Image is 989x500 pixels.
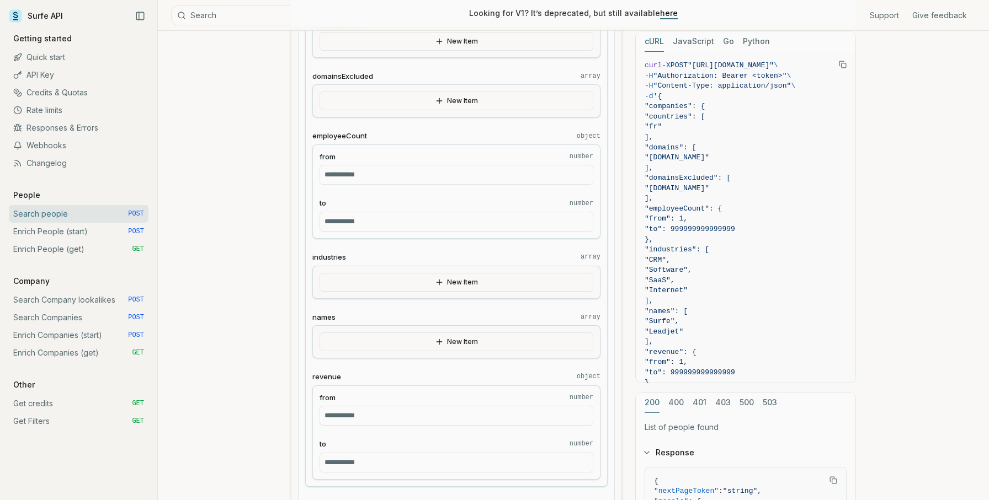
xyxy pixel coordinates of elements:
button: Go [723,31,734,52]
span: ], [645,194,653,202]
span: revenue [312,372,341,382]
button: Copy Text [834,56,851,73]
button: Copy Text [825,472,842,488]
span: "Content-Type: application/json" [653,82,791,90]
span: "string" [723,487,757,495]
span: }, [645,235,653,244]
a: Search people POST [9,205,148,223]
span: GET [132,399,144,408]
span: names [312,312,336,322]
a: Quick start [9,49,148,66]
span: POST [671,61,688,69]
span: POST [128,209,144,218]
span: "fr" [645,122,662,131]
span: "industries": [ [645,245,709,254]
span: "to": 999999999999999 [645,368,735,377]
span: ], [645,297,653,305]
button: Collapse Sidebar [132,8,148,24]
a: Webhooks [9,137,148,154]
span: GET [132,348,144,357]
span: '{ [653,92,662,100]
code: number [570,439,593,448]
span: "companies": { [645,102,705,110]
span: "countries": [ [645,112,705,121]
span: : [719,487,723,495]
span: ], [645,337,653,346]
span: POST [128,227,144,236]
p: People [9,190,45,201]
span: \ [774,61,778,69]
span: "[DOMAIN_NAME]" [645,153,709,162]
span: "domainsExcluded": [ [645,174,731,182]
a: Enrich People (get) GET [9,240,148,258]
a: here [660,8,678,18]
button: cURL [645,31,664,52]
span: "names": [ [645,307,688,315]
button: 200 [645,393,660,413]
span: to [320,439,326,449]
span: -H [645,82,653,90]
button: JavaScript [673,31,714,52]
span: "from": 1, [645,358,688,366]
a: Support [870,10,899,21]
span: "CRM", [645,256,671,264]
span: ], [645,133,653,141]
span: from [320,393,336,403]
button: New Item [320,332,593,351]
button: 401 [693,393,706,413]
span: domainsExcluded [312,71,373,82]
a: Get credits GET [9,395,148,412]
span: "Surfe", [645,317,679,325]
code: array [581,313,600,321]
button: 503 [763,393,777,413]
span: "Software", [645,266,692,274]
span: POST [128,295,144,304]
span: "revenue": { [645,348,696,356]
span: POST [128,331,144,340]
a: Surfe API [9,8,63,24]
button: New Item [320,32,593,51]
span: "[URL][DOMAIN_NAME]" [688,61,774,69]
a: Get Filters GET [9,412,148,430]
button: 400 [668,393,684,413]
a: Search Companies POST [9,309,148,326]
span: "Internet" [645,286,688,294]
a: API Key [9,66,148,84]
code: object [577,372,600,381]
span: "Authorization: Bearer <token>" [653,72,787,80]
button: 403 [715,393,731,413]
span: POST [128,313,144,322]
a: Enrich People (start) POST [9,223,148,240]
code: array [581,72,600,80]
a: Enrich Companies (start) POST [9,326,148,344]
button: Response [636,438,855,467]
a: Give feedback [912,10,967,21]
a: Credits & Quotas [9,84,148,101]
span: "nextPageToken" [654,487,719,495]
p: Other [9,379,39,390]
span: -X [662,61,671,69]
button: New Item [320,92,593,110]
p: Getting started [9,33,76,44]
code: array [581,252,600,261]
span: GET [132,417,144,426]
button: 500 [740,393,754,413]
span: from [320,152,336,162]
a: Enrich Companies (get) GET [9,344,148,362]
span: to [320,198,326,208]
span: "employeeCount": { [645,205,722,213]
a: Search Company lookalikes POST [9,291,148,309]
span: "SaaS", [645,276,675,284]
span: , [757,487,762,495]
p: Looking for V1? It’s deprecated, but still available [469,8,678,19]
a: Changelog [9,154,148,172]
button: Python [743,31,770,52]
span: "Leadjet" [645,327,683,336]
span: employeeCount [312,131,367,141]
span: curl [645,61,662,69]
code: number [570,393,593,402]
span: -H [645,72,653,80]
span: -d [645,92,653,100]
button: New Item [320,273,593,292]
span: \ [791,82,795,90]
